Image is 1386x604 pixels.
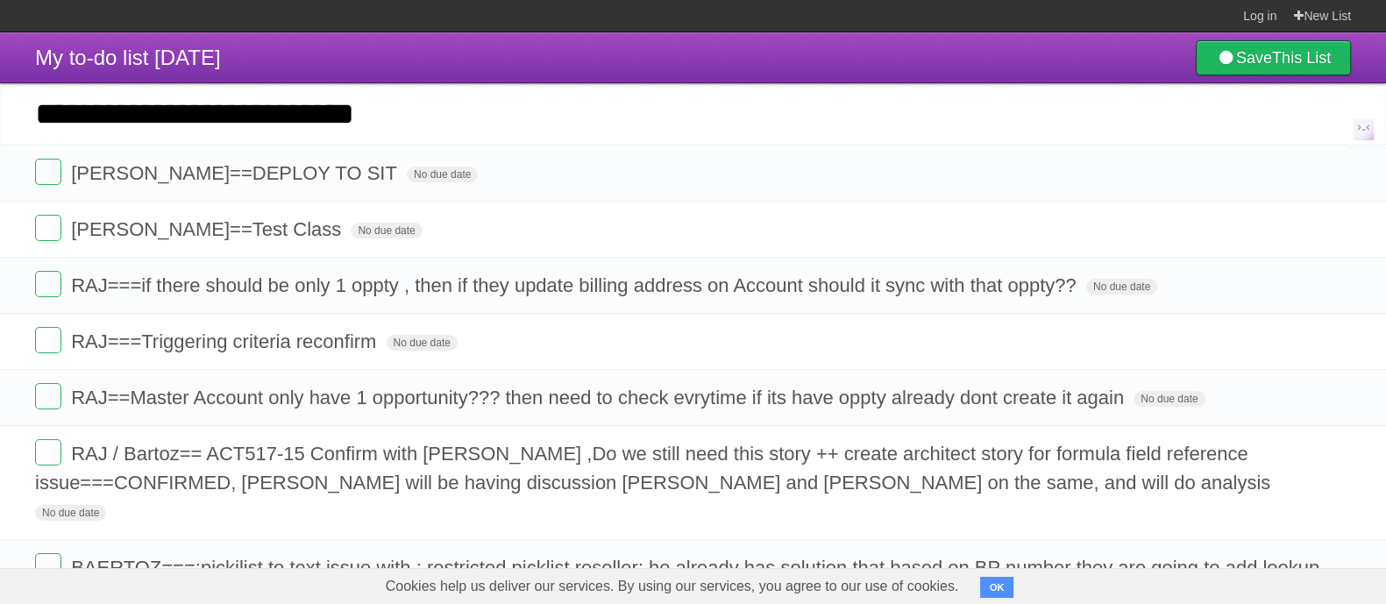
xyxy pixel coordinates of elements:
label: Done [35,553,61,579]
span: RAJ==Master Account only have 1 opportunity??? then need to check evrytime if its have oppty alre... [71,387,1128,409]
label: Done [35,159,61,185]
label: Done [35,439,61,465]
label: Done [35,383,61,409]
span: No due date [35,505,106,521]
a: SaveThis List [1196,40,1351,75]
span: No due date [407,167,478,182]
label: Done [35,327,61,353]
span: My to-do list [DATE] [35,46,221,69]
b: This List [1272,49,1331,67]
span: RAJ / Bartoz== ACT517-15 Confirm with [PERSON_NAME] ,Do we still need this story ++ create archit... [35,443,1275,494]
span: [PERSON_NAME]==Test Class [71,218,345,240]
span: RAJ===Triggering criteria reconfirm [71,330,380,352]
span: BAERTOZ===:pickilist to text issue with : restricted picklist reseller: he already has solution t... [71,557,1324,579]
span: [PERSON_NAME]==DEPLOY TO SIT [71,162,402,184]
span: No due date [1086,279,1157,295]
span: Cookies help us deliver our services. By using our services, you agree to our use of cookies. [368,569,977,604]
span: RAJ===if there should be only 1 oppty , then if they update billing address on Account should it ... [71,274,1081,296]
span: No due date [351,223,422,238]
label: Done [35,215,61,241]
span: No due date [387,335,458,351]
label: Done [35,271,61,297]
span: No due date [1134,391,1205,407]
button: OK [980,577,1014,598]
